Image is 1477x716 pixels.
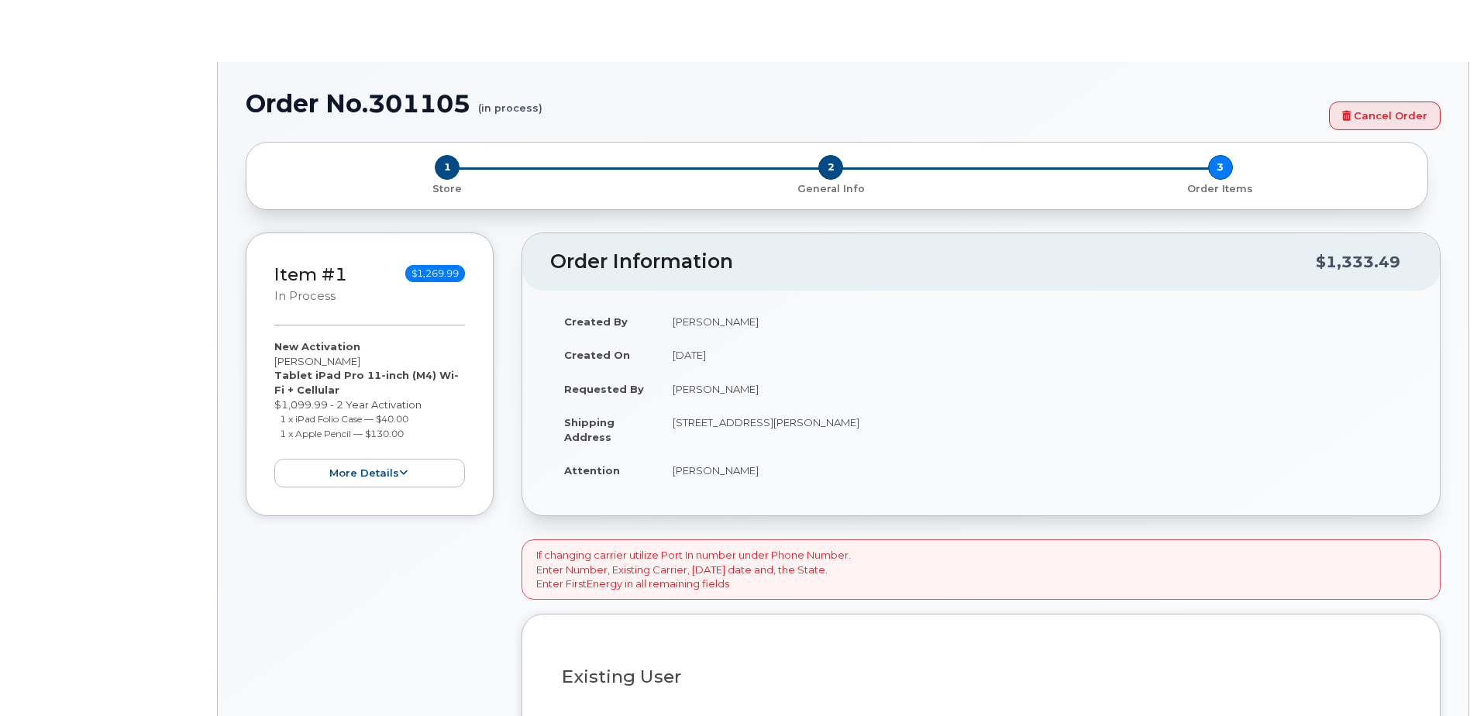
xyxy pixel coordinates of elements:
[280,428,404,439] small: 1 x Apple Pencil — $130.00
[564,383,644,395] strong: Requested By
[274,340,360,353] strong: New Activation
[274,263,347,285] a: Item #1
[265,182,630,196] p: Store
[274,459,465,487] button: more details
[818,155,843,180] span: 2
[659,453,1412,487] td: [PERSON_NAME]
[659,405,1412,453] td: [STREET_ADDRESS][PERSON_NAME]
[564,416,615,443] strong: Shipping Address
[1329,102,1441,130] a: Cancel Order
[562,667,1400,687] h3: Existing User
[280,413,408,425] small: 1 x iPad Folio Case — $40.00
[405,265,465,282] span: $1,269.99
[274,289,336,303] small: in process
[659,305,1412,339] td: [PERSON_NAME]
[636,180,1026,196] a: 2 General Info
[536,548,851,591] p: If changing carrier utilize Port In number under Phone Number. Enter Number, Existing Carrier, [D...
[478,90,542,114] small: (in process)
[564,315,628,328] strong: Created By
[1316,247,1400,277] div: $1,333.49
[435,155,460,180] span: 1
[246,90,1321,117] h1: Order No.301105
[659,338,1412,372] td: [DATE]
[259,180,636,196] a: 1 Store
[274,339,465,487] div: [PERSON_NAME] $1,099.99 - 2 Year Activation
[564,349,630,361] strong: Created On
[274,369,459,396] strong: Tablet iPad Pro 11-inch (M4) Wi-Fi + Cellular
[564,464,620,477] strong: Attention
[659,372,1412,406] td: [PERSON_NAME]
[550,251,1316,273] h2: Order Information
[642,182,1020,196] p: General Info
